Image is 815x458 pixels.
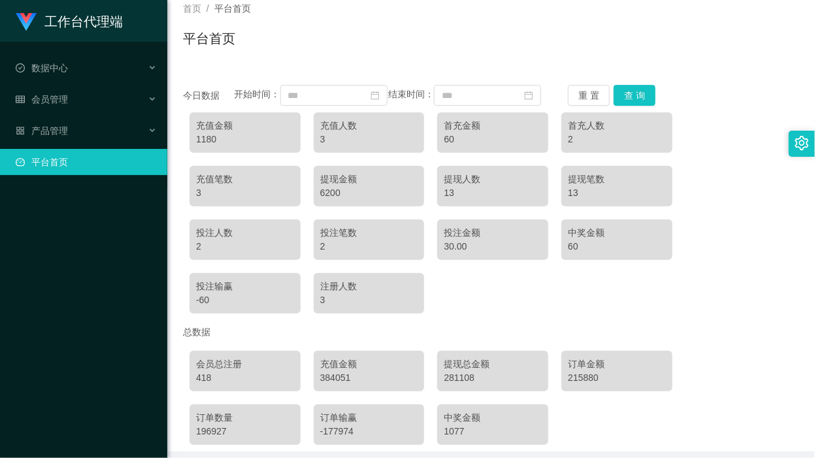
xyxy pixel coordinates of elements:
[16,94,68,105] span: 会员管理
[444,186,542,200] div: 13
[16,63,68,73] span: 数据中心
[196,119,294,133] div: 充值金额
[16,125,68,136] span: 产品管理
[320,411,418,425] div: 订单输赢
[196,411,294,425] div: 订单数量
[183,3,201,14] span: 首页
[388,90,434,100] span: 结束时间：
[320,226,418,240] div: 投注笔数
[444,425,542,438] div: 1077
[183,89,235,103] div: 今日数据
[196,172,294,186] div: 充值笔数
[320,293,418,307] div: 3
[568,133,666,146] div: 2
[196,425,294,438] div: 196927
[614,85,656,106] button: 查 询
[371,91,380,100] i: 图标: calendar
[320,133,418,146] div: 3
[568,85,610,106] button: 重 置
[524,91,533,100] i: 图标: calendar
[183,29,235,48] h1: 平台首页
[320,357,418,371] div: 充值金额
[444,172,542,186] div: 提现人数
[196,133,294,146] div: 1180
[183,320,799,344] div: 总数据
[320,119,418,133] div: 充值人数
[568,186,666,200] div: 13
[444,226,542,240] div: 投注金额
[444,119,542,133] div: 首充金额
[16,95,25,104] i: 图标: table
[320,186,418,200] div: 6200
[795,136,809,150] i: 图标: setting
[320,240,418,254] div: 2
[16,63,25,73] i: 图标: check-circle-o
[196,357,294,371] div: 会员总注册
[16,149,157,175] a: 图标: dashboard平台首页
[444,371,542,385] div: 281108
[444,411,542,425] div: 中奖金额
[196,293,294,307] div: -60
[568,371,666,385] div: 215880
[568,357,666,371] div: 订单金额
[214,3,251,14] span: 平台首页
[568,172,666,186] div: 提现笔数
[207,3,209,14] span: /
[196,186,294,200] div: 3
[320,280,418,293] div: 注册人数
[444,133,542,146] div: 60
[235,90,280,100] span: 开始时间：
[196,280,294,293] div: 投注输赢
[320,425,418,438] div: -177974
[16,16,123,26] a: 工作台代理端
[444,357,542,371] div: 提现总金额
[44,1,123,42] h1: 工作台代理端
[568,226,666,240] div: 中奖金额
[568,119,666,133] div: 首充人数
[196,371,294,385] div: 418
[444,240,542,254] div: 30.00
[16,13,37,31] img: logo.9652507e.png
[196,226,294,240] div: 投注人数
[320,172,418,186] div: 提现金额
[16,126,25,135] i: 图标: appstore-o
[320,371,418,385] div: 384051
[568,240,666,254] div: 60
[196,240,294,254] div: 2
